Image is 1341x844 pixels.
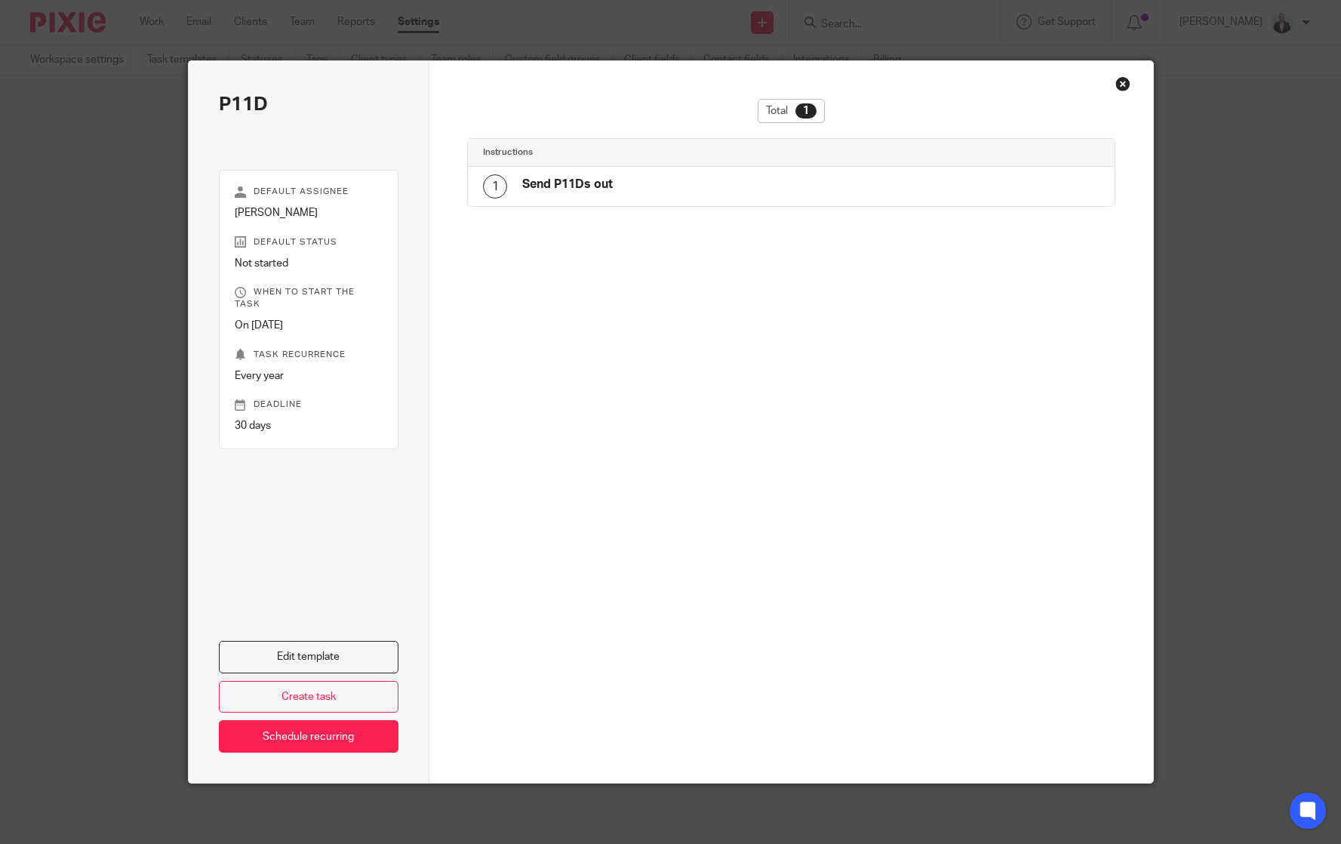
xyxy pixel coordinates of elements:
[235,286,383,310] p: When to start the task
[219,720,399,753] a: Schedule recurring
[235,318,383,333] p: On [DATE]
[235,256,383,271] p: Not started
[1115,76,1130,91] div: Close this dialog window
[219,91,399,117] h2: P11D
[235,418,383,433] p: 30 days
[483,146,791,159] h4: Instructions
[219,641,399,673] a: Edit template
[235,368,383,383] p: Every year
[219,681,399,713] a: Create task
[235,205,383,220] p: [PERSON_NAME]
[235,186,383,198] p: Default assignee
[522,177,613,193] h4: Send P11Ds out
[235,349,383,361] p: Task recurrence
[795,103,817,119] div: 1
[235,399,383,411] p: Deadline
[235,236,383,248] p: Default status
[483,174,507,199] div: 1
[758,99,825,123] div: Total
